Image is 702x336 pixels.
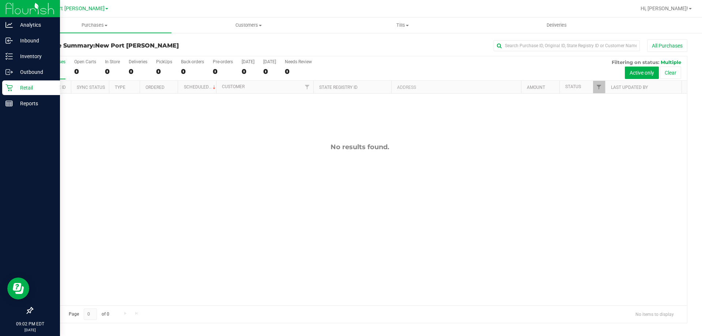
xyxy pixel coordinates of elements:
a: State Registry ID [319,85,358,90]
inline-svg: Retail [5,84,13,91]
p: 09:02 PM EDT [3,321,57,327]
a: Deliveries [480,18,634,33]
span: New Port [PERSON_NAME] [95,42,179,49]
a: Customers [171,18,325,33]
div: [DATE] [263,59,276,64]
span: Tills [326,22,479,29]
inline-svg: Outbound [5,68,13,76]
a: Amount [527,85,545,90]
span: Purchases [18,22,171,29]
inline-svg: Reports [5,100,13,107]
span: Customers [172,22,325,29]
p: Reports [13,99,57,108]
span: No items to display [630,309,680,320]
a: Customer [222,84,245,89]
th: Address [391,81,521,94]
inline-svg: Inventory [5,53,13,60]
input: Search Purchase ID, Original ID, State Registry ID or Customer Name... [494,40,640,51]
span: New Port [PERSON_NAME] [41,5,105,12]
div: 0 [181,67,204,76]
div: 0 [105,67,120,76]
div: Deliveries [129,59,147,64]
p: Inventory [13,52,57,61]
div: 0 [129,67,147,76]
div: In Store [105,59,120,64]
a: Ordered [146,85,165,90]
div: 0 [285,67,312,76]
button: Active only [625,67,659,79]
div: 0 [156,67,172,76]
p: [DATE] [3,327,57,333]
div: 0 [242,67,254,76]
div: Open Carts [74,59,96,64]
button: All Purchases [647,39,687,52]
div: 0 [74,67,96,76]
a: Sync Status [77,85,105,90]
a: Tills [325,18,479,33]
iframe: Resource center [7,278,29,299]
a: Status [565,84,581,89]
inline-svg: Analytics [5,21,13,29]
div: Back-orders [181,59,204,64]
div: Pre-orders [213,59,233,64]
span: Page of 0 [63,309,115,320]
a: Type [115,85,125,90]
div: Needs Review [285,59,312,64]
p: Outbound [13,68,57,76]
div: [DATE] [242,59,254,64]
p: Retail [13,83,57,92]
p: Analytics [13,20,57,29]
div: 0 [263,67,276,76]
span: Filtering on status: [612,59,659,65]
span: Deliveries [537,22,577,29]
button: Clear [660,67,681,79]
a: Last Updated By [611,85,648,90]
inline-svg: Inbound [5,37,13,44]
h3: Purchase Summary: [32,42,250,49]
a: Purchases [18,18,171,33]
span: Multiple [661,59,681,65]
div: 0 [213,67,233,76]
span: Hi, [PERSON_NAME]! [641,5,688,11]
a: Filter [593,81,605,93]
div: No results found. [33,143,687,151]
a: Scheduled [184,84,217,90]
p: Inbound [13,36,57,45]
div: PickUps [156,59,172,64]
a: Filter [301,81,313,93]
